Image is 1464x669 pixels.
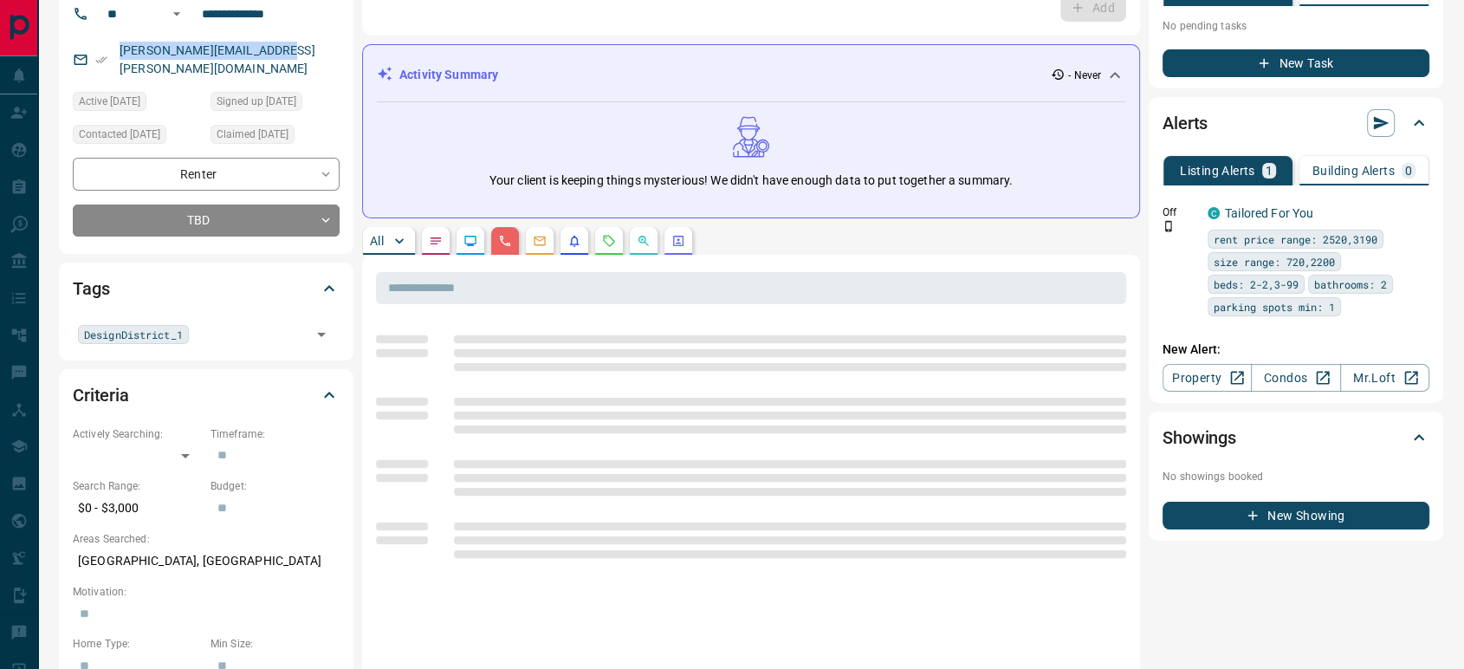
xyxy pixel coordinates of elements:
[73,275,109,302] h2: Tags
[1180,165,1255,177] p: Listing Alerts
[73,426,202,442] p: Actively Searching:
[377,59,1125,91] div: Activity Summary- Never
[211,478,340,494] p: Budget:
[489,172,1013,190] p: Your client is keeping things mysterious! We didn't have enough data to put together a summary.
[671,234,685,248] svg: Agent Actions
[498,234,512,248] svg: Calls
[211,636,340,652] p: Min Size:
[370,235,384,247] p: All
[211,92,340,116] div: Tue Jan 17 2023
[602,234,616,248] svg: Requests
[1214,231,1377,248] span: rent price range: 2520,3190
[73,494,202,523] p: $0 - $3,000
[637,234,651,248] svg: Opportunities
[1163,469,1429,484] p: No showings booked
[567,234,581,248] svg: Listing Alerts
[73,531,340,547] p: Areas Searched:
[1225,206,1313,220] a: Tailored For You
[429,234,443,248] svg: Notes
[1163,502,1429,529] button: New Showing
[211,125,340,149] div: Tue Jan 17 2023
[309,322,334,347] button: Open
[1214,253,1335,270] span: size range: 720,2200
[1163,364,1252,392] a: Property
[1163,49,1429,77] button: New Task
[73,92,202,116] div: Sat Apr 13 2024
[1163,13,1429,39] p: No pending tasks
[217,126,288,143] span: Claimed [DATE]
[73,636,202,652] p: Home Type:
[73,584,340,600] p: Motivation:
[1266,165,1273,177] p: 1
[73,205,340,237] div: TBD
[1068,68,1101,83] p: - Never
[1312,165,1395,177] p: Building Alerts
[79,93,140,110] span: Active [DATE]
[1314,276,1387,293] span: bathrooms: 2
[1163,109,1208,137] h2: Alerts
[73,268,340,309] div: Tags
[1251,364,1340,392] a: Condos
[1214,276,1299,293] span: beds: 2-2,3-99
[73,381,129,409] h2: Criteria
[73,547,340,575] p: [GEOGRAPHIC_DATA], [GEOGRAPHIC_DATA]
[399,66,498,84] p: Activity Summary
[73,478,202,494] p: Search Range:
[1163,220,1175,232] svg: Push Notification Only
[95,54,107,66] svg: Email Verified
[1340,364,1429,392] a: Mr.Loft
[463,234,477,248] svg: Lead Browsing Activity
[1208,207,1220,219] div: condos.ca
[1163,102,1429,144] div: Alerts
[1163,424,1236,451] h2: Showings
[73,125,202,149] div: Tue Jan 24 2023
[73,374,340,416] div: Criteria
[84,326,183,343] span: DesignDistrict_1
[166,3,187,24] button: Open
[1163,205,1197,220] p: Off
[73,158,340,190] div: Renter
[1405,165,1412,177] p: 0
[533,234,547,248] svg: Emails
[79,126,160,143] span: Contacted [DATE]
[120,43,315,75] a: [PERSON_NAME][EMAIL_ADDRESS][PERSON_NAME][DOMAIN_NAME]
[211,426,340,442] p: Timeframe:
[1163,341,1429,359] p: New Alert:
[1163,417,1429,458] div: Showings
[1214,298,1335,315] span: parking spots min: 1
[217,93,296,110] span: Signed up [DATE]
